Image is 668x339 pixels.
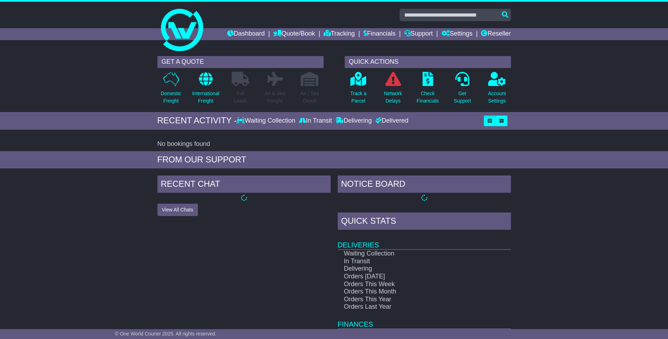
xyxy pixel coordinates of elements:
div: In Transit [297,117,334,125]
p: Account Settings [488,90,506,105]
a: Support [404,28,433,40]
div: Delivering [334,117,374,125]
div: GET A QUOTE [157,56,324,68]
td: Orders This Year [338,296,486,303]
p: Check Financials [417,90,439,105]
td: Orders Last Year [338,303,486,311]
td: Delivering [338,265,486,273]
p: Get Support [454,90,471,105]
div: RECENT CHAT [157,175,331,195]
td: Waiting Collection [338,249,486,258]
div: No bookings found [157,140,511,148]
a: Settings [442,28,473,40]
td: Orders [DATE] [338,273,486,281]
div: FROM OUR SUPPORT [157,155,511,165]
td: Orders This Week [338,281,486,288]
div: QUICK ACTIONS [345,56,511,68]
p: International Freight [192,90,219,105]
a: CheckFinancials [416,72,439,109]
div: Waiting Collection [237,117,297,125]
a: Reseller [481,28,511,40]
p: Track a Parcel [350,90,367,105]
a: Tracking [324,28,355,40]
button: View All Chats [157,204,198,216]
p: Full Loads [232,90,249,105]
td: Orders This Month [338,288,486,296]
div: RECENT ACTIVITY - [157,116,237,126]
a: Dashboard [227,28,265,40]
a: AccountSettings [488,72,506,109]
div: Delivered [374,117,408,125]
td: In Transit [338,258,486,265]
p: Air & Sea Freight [265,90,286,105]
a: DomesticFreight [160,72,181,109]
td: Deliveries [338,232,511,249]
a: InternationalFreight [192,72,220,109]
a: GetSupport [453,72,471,109]
p: Network Delays [384,90,402,105]
div: Quick Stats [338,212,511,232]
a: Quote/Book [273,28,315,40]
td: Finances [338,311,511,329]
a: Financials [363,28,395,40]
a: NetworkDelays [383,72,402,109]
td: Sent Invoices [338,329,486,337]
p: Air / Sea Depot [300,90,319,105]
a: Track aParcel [350,72,367,109]
div: NOTICE BOARD [338,175,511,195]
span: © One World Courier 2025. All rights reserved. [115,331,217,337]
p: Domestic Freight [161,90,181,105]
